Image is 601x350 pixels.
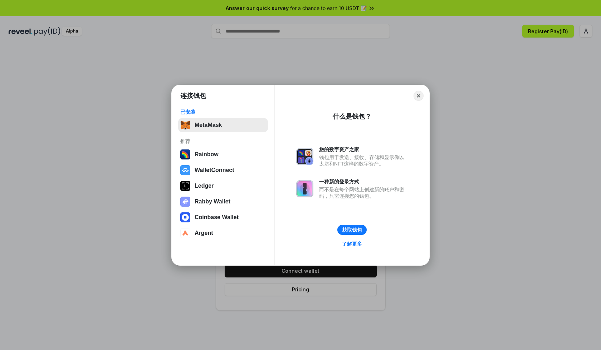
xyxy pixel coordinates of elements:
[180,181,190,191] img: svg+xml,%3Csvg%20xmlns%3D%22http%3A%2F%2Fwww.w3.org%2F2000%2Fsvg%22%20width%3D%2228%22%20height%3...
[178,194,268,209] button: Rabby Wallet
[195,151,219,158] div: Rainbow
[180,165,190,175] img: svg+xml,%3Csvg%20width%3D%2228%22%20height%3D%2228%22%20viewBox%3D%220%200%2028%2028%22%20fill%3D...
[319,154,408,167] div: 钱包用于发送、接收、存储和显示像以太坊和NFT这样的数字资产。
[195,183,214,189] div: Ledger
[195,122,222,128] div: MetaMask
[178,163,268,177] button: WalletConnect
[180,138,266,144] div: 推荐
[178,179,268,193] button: Ledger
[180,109,266,115] div: 已安装
[180,228,190,238] img: svg+xml,%3Csvg%20width%3D%2228%22%20height%3D%2228%22%20viewBox%3D%220%200%2028%2028%22%20fill%3D...
[319,178,408,185] div: 一种新的登录方式
[333,112,371,121] div: 什么是钱包？
[319,146,408,153] div: 您的数字资产之家
[195,214,239,221] div: Coinbase Wallet
[342,241,362,247] div: 了解更多
[296,180,313,197] img: svg+xml,%3Csvg%20xmlns%3D%22http%3A%2F%2Fwww.w3.org%2F2000%2Fsvg%22%20fill%3D%22none%22%20viewBox...
[180,92,206,100] h1: 连接钱包
[195,198,230,205] div: Rabby Wallet
[180,120,190,130] img: svg+xml,%3Csvg%20fill%3D%22none%22%20height%3D%2233%22%20viewBox%3D%220%200%2035%2033%22%20width%...
[178,226,268,240] button: Argent
[342,227,362,233] div: 获取钱包
[195,167,234,173] div: WalletConnect
[319,186,408,199] div: 而不是在每个网站上创建新的账户和密码，只需连接您的钱包。
[337,225,367,235] button: 获取钱包
[414,91,424,101] button: Close
[178,147,268,162] button: Rainbow
[180,197,190,207] img: svg+xml,%3Csvg%20xmlns%3D%22http%3A%2F%2Fwww.w3.org%2F2000%2Fsvg%22%20fill%3D%22none%22%20viewBox...
[178,118,268,132] button: MetaMask
[296,148,313,165] img: svg+xml,%3Csvg%20xmlns%3D%22http%3A%2F%2Fwww.w3.org%2F2000%2Fsvg%22%20fill%3D%22none%22%20viewBox...
[180,212,190,222] img: svg+xml,%3Csvg%20width%3D%2228%22%20height%3D%2228%22%20viewBox%3D%220%200%2028%2028%22%20fill%3D...
[180,149,190,159] img: svg+xml,%3Csvg%20width%3D%22120%22%20height%3D%22120%22%20viewBox%3D%220%200%20120%20120%22%20fil...
[338,239,366,248] a: 了解更多
[178,210,268,225] button: Coinbase Wallet
[195,230,213,236] div: Argent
